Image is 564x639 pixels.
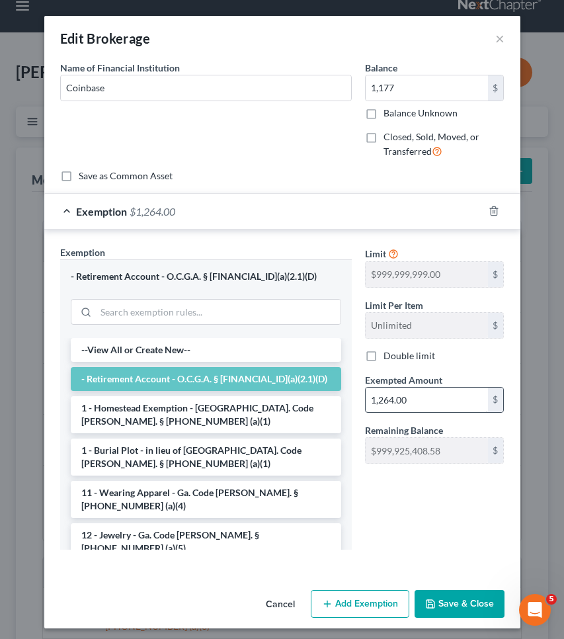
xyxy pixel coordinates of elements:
span: Closed, Sold, Moved, or Transferred [383,131,479,157]
input: -- [366,438,488,463]
div: $ [488,313,504,338]
label: Remaining Balance [365,423,443,437]
label: Double limit [383,349,435,362]
span: 5 [546,594,557,605]
button: Add Exemption [311,590,409,618]
div: $ [488,262,504,287]
li: 12 - Jewelry - Ga. Code [PERSON_NAME]. § [PHONE_NUMBER] (a)(5) [71,523,341,560]
li: 1 - Burial Plot - in lieu of [GEOGRAPHIC_DATA]. Code [PERSON_NAME]. § [PHONE_NUMBER] (a)(1) [71,439,341,476]
span: Exempted Amount [365,374,442,386]
button: Save & Close [415,590,504,618]
label: Save as Common Asset [79,169,173,183]
span: Limit [365,248,386,259]
button: Cancel [255,591,305,618]
div: Edit Brokerage [60,29,151,48]
span: Name of Financial Institution [60,62,180,73]
input: -- [366,262,488,287]
label: Balance Unknown [383,106,458,120]
li: --View All or Create New-- [71,338,341,362]
span: $1,264.00 [130,205,175,218]
input: 0.00 [366,388,488,413]
li: - Retirement Account - O.C.G.A. § [FINANCIAL_ID](a)(2.1)(D) [71,367,341,391]
input: Enter name... [61,75,351,101]
div: - Retirement Account - O.C.G.A. § [FINANCIAL_ID](a)(2.1)(D) [71,271,341,283]
label: Limit Per Item [365,298,423,312]
div: $ [488,388,504,413]
li: 1 - Homestead Exemption - [GEOGRAPHIC_DATA]. Code [PERSON_NAME]. § [PHONE_NUMBER] (a)(1) [71,396,341,433]
div: $ [488,75,504,101]
div: $ [488,438,504,463]
button: × [495,30,504,46]
input: 0.00 [366,75,488,101]
span: Exemption [60,247,105,258]
iframe: Intercom live chat [519,594,551,626]
input: Search exemption rules... [96,300,341,325]
li: 11 - Wearing Apparel - Ga. Code [PERSON_NAME]. § [PHONE_NUMBER] (a)(4) [71,481,341,518]
input: -- [366,313,488,338]
label: Balance [365,61,397,75]
span: Exemption [76,205,127,218]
